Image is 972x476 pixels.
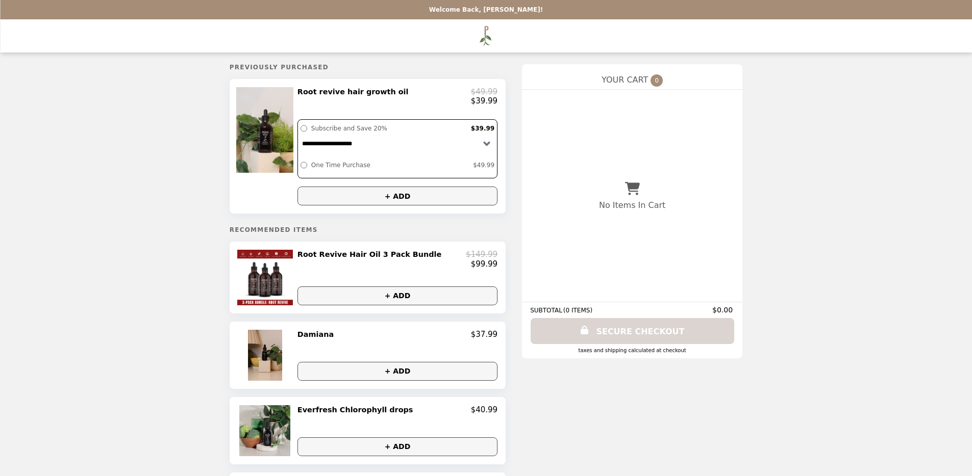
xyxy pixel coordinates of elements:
img: Root Revive Hair Oil 3 Pack Bundle [237,250,295,305]
label: One Time Purchase [309,159,470,171]
h2: Everfresh Chlorophyll drops [297,405,417,414]
p: No Items In Cart [599,200,665,210]
label: Subscribe and Save 20% [309,122,468,135]
h2: Damiana [297,330,338,339]
span: YOUR CART [602,75,648,85]
img: Everfresh Chlorophyll drops [239,405,293,456]
button: + ADD [297,437,497,456]
h5: Previously Purchased [230,64,506,71]
h2: Root revive hair growth oil [297,87,413,96]
label: $49.99 [470,159,497,171]
button: + ADD [297,286,497,305]
span: SUBTOTAL [530,307,563,314]
img: Root revive hair growth oil [236,87,296,173]
p: $49.99 [471,87,498,96]
h5: Recommended Items [230,226,506,233]
p: $39.99 [471,96,498,105]
button: + ADD [297,362,497,381]
div: Taxes and Shipping calculated at checkout [530,348,734,353]
span: 0 [651,74,663,87]
span: ( 0 ITEMS ) [563,307,592,314]
p: $37.99 [471,330,498,339]
img: Damiana [248,330,285,381]
span: $0.00 [712,306,734,314]
p: $40.99 [471,405,498,414]
p: $99.99 [471,259,498,269]
button: + ADD [297,187,497,205]
p: $149.99 [466,250,497,259]
h2: Root Revive Hair Oil 3 Pack Bundle [297,250,445,259]
label: $39.99 [468,122,497,135]
select: Select a subscription option [298,135,497,152]
p: Welcome Back, [PERSON_NAME]! [429,6,543,13]
img: Brand Logo [476,25,496,46]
